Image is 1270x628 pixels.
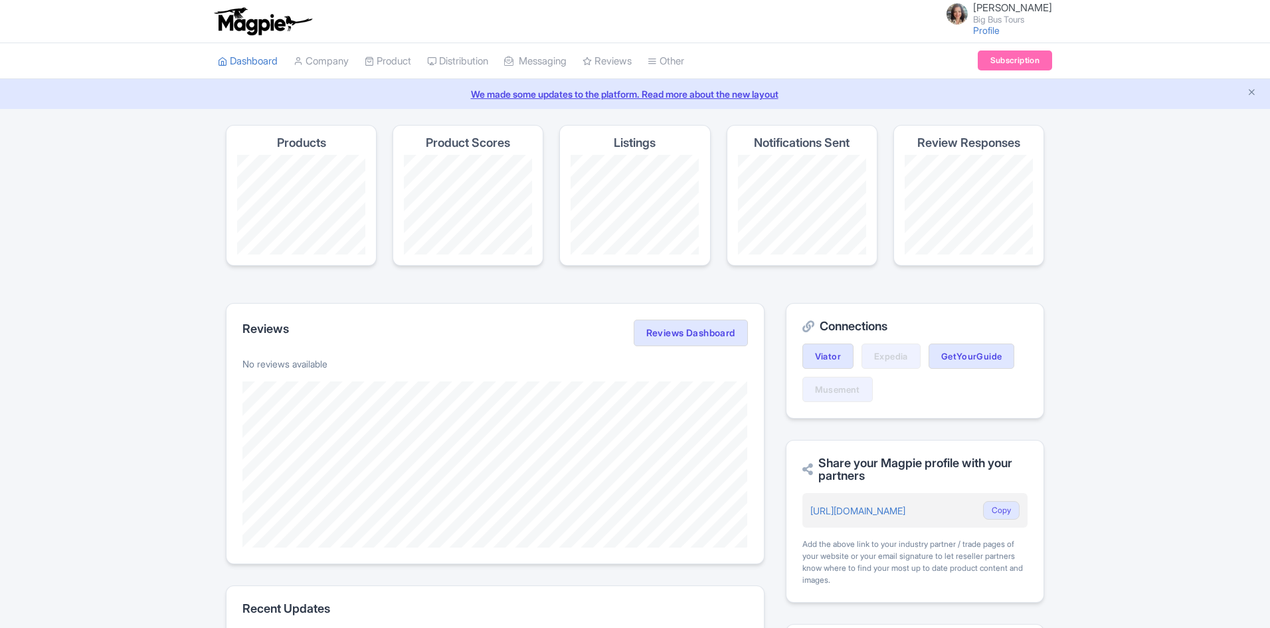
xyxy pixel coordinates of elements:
a: Expedia [862,344,921,369]
h2: Connections [802,320,1028,333]
a: Musement [802,377,873,402]
a: Reviews [583,43,632,80]
h4: Listings [614,136,656,150]
img: jfp7o2nd6rbrsspqilhl.jpg [947,3,968,25]
a: Company [294,43,349,80]
h2: Reviews [242,322,289,336]
div: Add the above link to your industry partner / trade pages of your website or your email signature... [802,538,1028,586]
a: We made some updates to the platform. Read more about the new layout [8,87,1262,101]
h4: Product Scores [426,136,510,150]
a: Messaging [504,43,567,80]
img: logo-ab69f6fb50320c5b225c76a69d11143b.png [211,7,314,36]
h4: Notifications Sent [754,136,850,150]
a: Other [648,43,684,80]
a: [PERSON_NAME] Big Bus Tours [939,3,1052,24]
span: [PERSON_NAME] [973,1,1052,14]
h2: Share your Magpie profile with your partners [802,457,1028,483]
button: Copy [983,501,1020,520]
a: Profile [973,25,1000,36]
p: No reviews available [242,357,748,371]
a: Reviews Dashboard [634,320,748,346]
h4: Review Responses [917,136,1020,150]
a: Dashboard [218,43,278,80]
button: Close announcement [1247,86,1257,101]
h2: Recent Updates [242,602,748,615]
a: Distribution [427,43,488,80]
a: GetYourGuide [929,344,1015,369]
h4: Products [277,136,326,150]
a: Product [365,43,411,80]
a: Subscription [978,51,1052,70]
a: Viator [802,344,854,369]
a: [URL][DOMAIN_NAME] [810,505,905,516]
small: Big Bus Tours [973,15,1052,24]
